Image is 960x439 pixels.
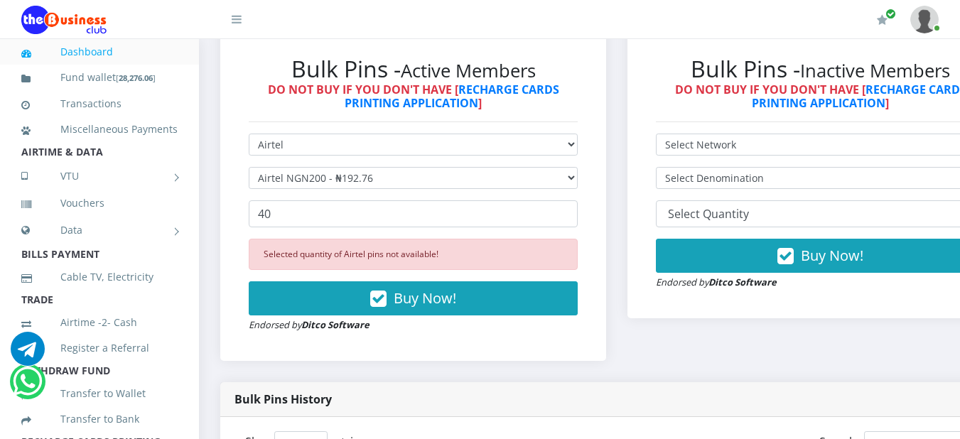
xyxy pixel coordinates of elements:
img: User [910,6,939,33]
strong: Bulk Pins History [234,391,332,407]
a: Register a Referral [21,332,178,364]
small: Active Members [401,58,536,83]
a: Data [21,212,178,248]
strong: Ditco Software [301,318,370,331]
img: Logo [21,6,107,34]
small: Inactive Members [800,58,950,83]
a: VTU [21,158,178,194]
a: RECHARGE CARDS PRINTING APPLICATION [345,82,559,111]
div: Selected quantity of Airtel pins not available! [249,239,578,270]
span: Buy Now! [394,288,456,308]
a: Airtime -2- Cash [21,306,178,339]
h2: Bulk Pins - [249,55,578,82]
span: Buy Now! [801,246,863,265]
input: Enter Quantity [249,200,578,227]
a: Chat for support [11,342,45,366]
a: Vouchers [21,187,178,220]
small: [ ] [116,72,156,83]
a: Cable TV, Electricity [21,261,178,293]
button: Buy Now! [249,281,578,315]
strong: Ditco Software [708,276,777,288]
small: Endorsed by [249,318,370,331]
a: Transactions [21,87,178,120]
a: Dashboard [21,36,178,68]
strong: DO NOT BUY IF YOU DON'T HAVE [ ] [268,82,559,111]
a: Fund wallet[28,276.06] [21,61,178,94]
a: Miscellaneous Payments [21,113,178,146]
span: Renew/Upgrade Subscription [885,9,896,19]
b: 28,276.06 [119,72,153,83]
a: Chat for support [13,375,42,399]
i: Renew/Upgrade Subscription [877,14,888,26]
a: Transfer to Bank [21,403,178,435]
small: Endorsed by [656,276,777,288]
a: Transfer to Wallet [21,377,178,410]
